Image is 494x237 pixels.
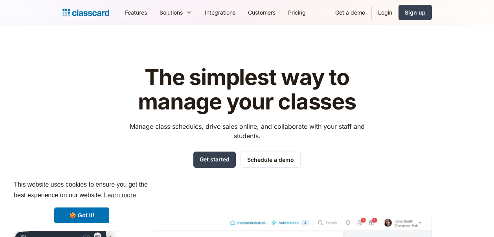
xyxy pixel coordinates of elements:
[193,152,236,168] a: Get started
[122,65,372,114] h1: The simplest way to manage your classes
[282,4,312,21] a: Pricing
[14,180,150,201] span: This website uses cookies to ensure you get the best experience on our website.
[160,8,183,17] div: Solutions
[54,207,109,223] a: dismiss cookie message
[372,4,399,21] a: Login
[399,5,432,20] a: Sign up
[103,189,137,201] a: learn more about cookies
[153,4,198,21] div: Solutions
[6,172,157,231] div: cookieconsent
[122,122,372,141] p: Manage class schedules, drive sales online, and collaborate with your staff and students.
[405,8,426,17] div: Sign up
[198,4,242,21] a: Integrations
[119,4,153,21] a: Features
[241,152,301,168] a: Schedule a demo
[329,4,371,21] a: Get a demo
[242,4,282,21] a: Customers
[62,7,109,18] a: home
